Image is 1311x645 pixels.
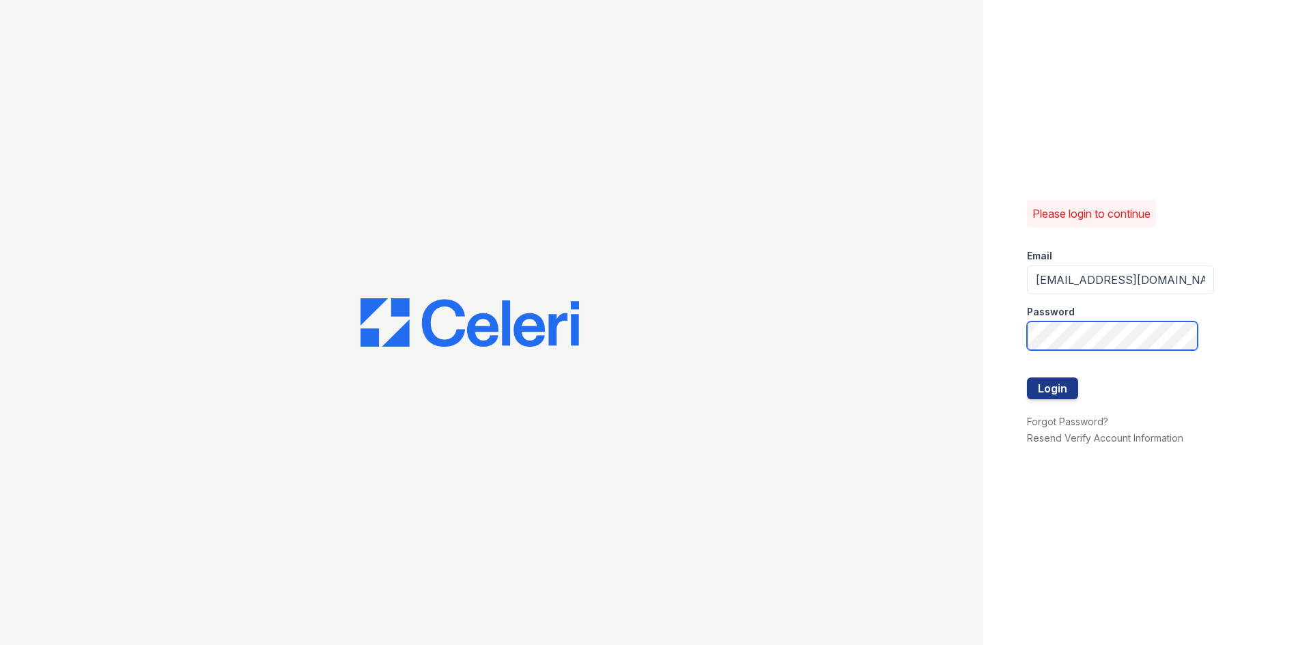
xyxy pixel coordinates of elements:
p: Please login to continue [1032,205,1151,222]
label: Email [1027,249,1052,263]
button: Login [1027,377,1078,399]
a: Forgot Password? [1027,416,1108,427]
label: Password [1027,305,1075,319]
a: Resend Verify Account Information [1027,432,1183,444]
img: CE_Logo_Blue-a8612792a0a2168367f1c8372b55b34899dd931a85d93a1a3d3e32e68fde9ad4.png [361,298,579,347]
